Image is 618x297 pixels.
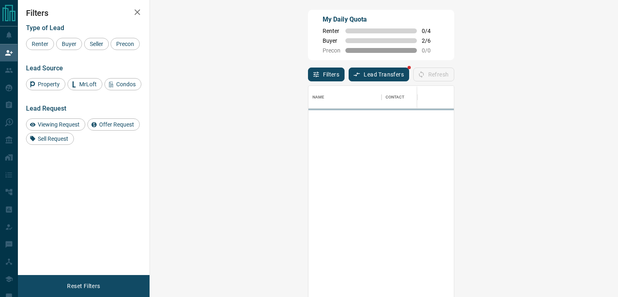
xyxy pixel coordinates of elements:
div: Precon [111,38,140,50]
span: Lead Source [26,64,63,72]
div: Condos [104,78,141,90]
span: MrLoft [76,81,100,87]
div: Name [308,86,382,109]
div: Renter [26,38,54,50]
span: Renter [323,28,340,34]
p: My Daily Quota [323,15,440,24]
span: Condos [113,81,139,87]
span: 2 / 6 [422,37,440,44]
span: Buyer [59,41,79,47]
div: Contact [386,86,405,109]
span: Buyer [323,37,340,44]
div: Buyer [56,38,82,50]
div: Offer Request [87,118,140,131]
h2: Filters [26,8,141,18]
span: Seller [87,41,106,47]
button: Lead Transfers [349,68,409,81]
span: Lead Request [26,105,66,112]
div: Property [26,78,65,90]
span: Offer Request [96,121,137,128]
div: Seller [84,38,109,50]
div: Viewing Request [26,118,85,131]
span: Type of Lead [26,24,64,32]
span: Property [35,81,63,87]
div: Sell Request [26,133,74,145]
span: Precon [323,47,340,54]
span: 0 / 0 [422,47,440,54]
div: MrLoft [67,78,102,90]
div: Name [312,86,325,109]
span: Sell Request [35,135,71,142]
span: 0 / 4 [422,28,440,34]
button: Filters [308,68,345,81]
button: Reset Filters [62,279,105,293]
span: Viewing Request [35,121,82,128]
div: Contact [382,86,447,109]
span: Precon [113,41,137,47]
span: Renter [29,41,51,47]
